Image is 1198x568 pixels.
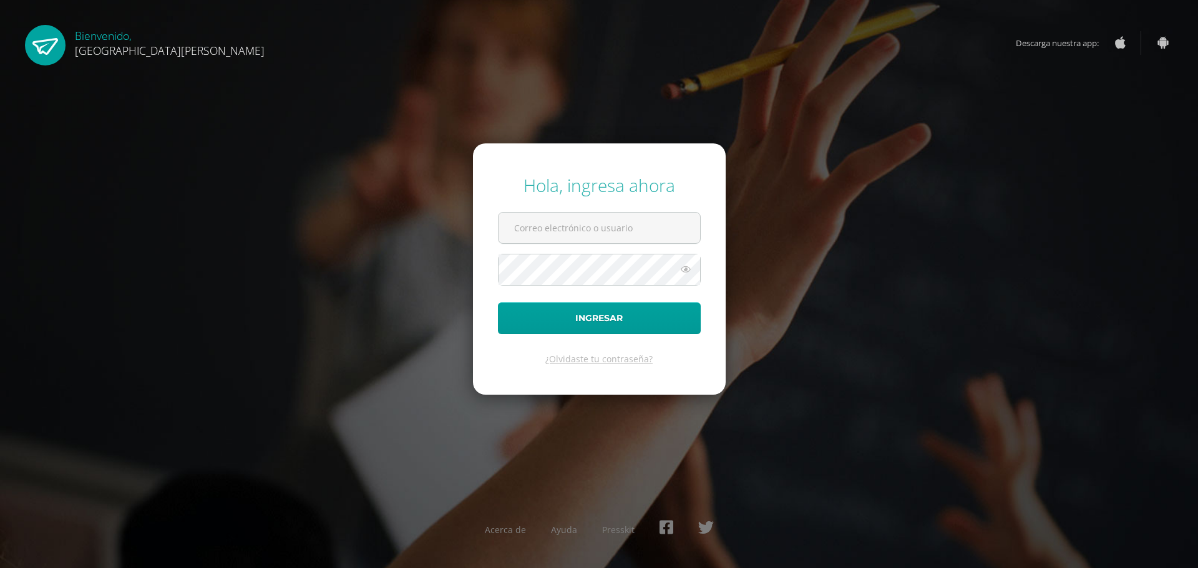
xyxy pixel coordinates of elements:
input: Correo electrónico o usuario [499,213,700,243]
div: Hola, ingresa ahora [498,173,701,197]
span: [GEOGRAPHIC_DATA][PERSON_NAME] [75,43,265,58]
a: Acerca de [485,524,526,536]
a: ¿Olvidaste tu contraseña? [545,353,653,365]
a: Presskit [602,524,635,536]
button: Ingresar [498,302,701,334]
div: Bienvenido, [75,25,265,58]
a: Ayuda [551,524,577,536]
span: Descarga nuestra app: [1016,31,1111,55]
